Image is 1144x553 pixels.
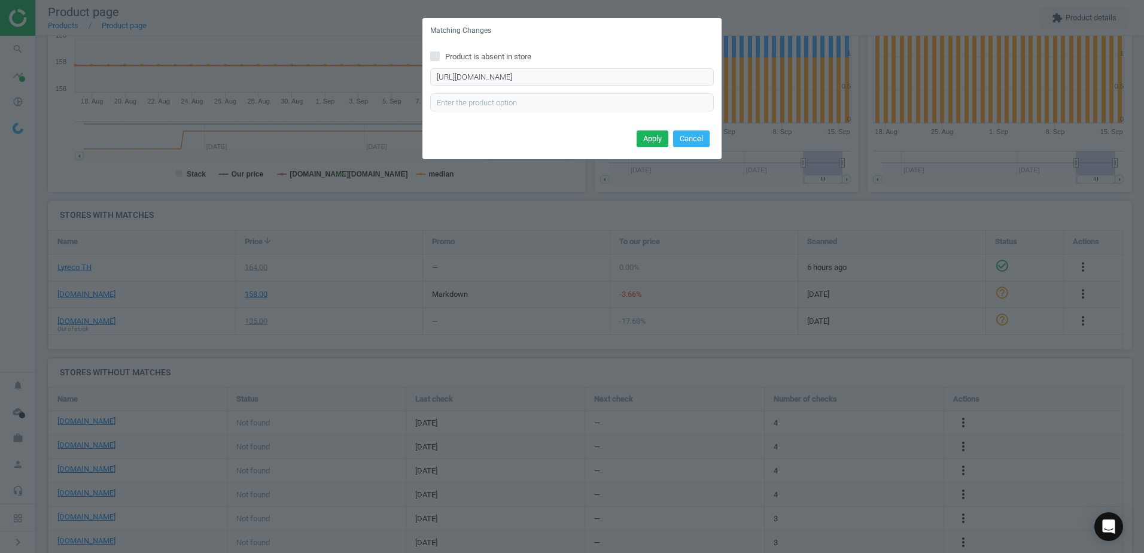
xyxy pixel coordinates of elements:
input: Enter the product option [430,93,714,111]
h5: Matching Changes [430,26,491,36]
span: Product is absent in store [443,51,534,62]
input: Enter correct product URL [430,68,714,86]
button: Cancel [673,130,710,147]
button: Apply [637,130,668,147]
div: Open Intercom Messenger [1094,512,1123,541]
